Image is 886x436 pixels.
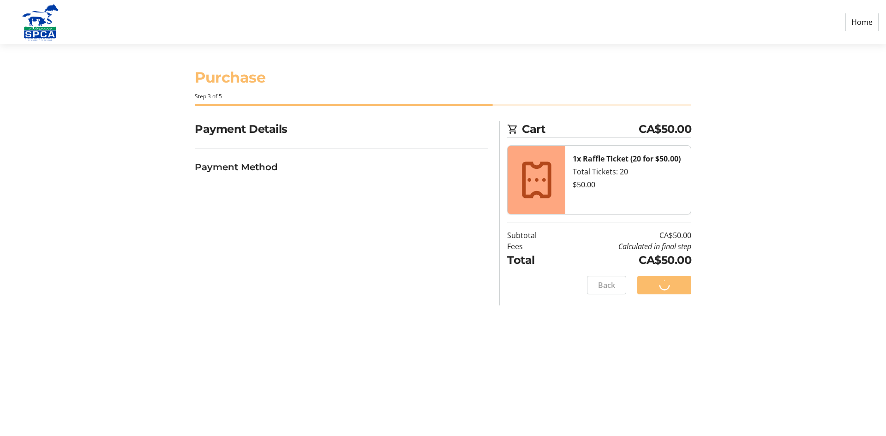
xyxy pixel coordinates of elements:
span: CA$50.00 [639,121,691,137]
td: Subtotal [507,230,560,241]
div: Step 3 of 5 [195,92,691,101]
a: Home [845,13,879,31]
td: CA$50.00 [560,252,691,269]
h1: Purchase [195,66,691,89]
img: Alberta SPCA's Logo [7,4,73,41]
td: Fees [507,241,560,252]
h2: Payment Details [195,121,488,137]
td: Calculated in final step [560,241,691,252]
h3: Payment Method [195,160,488,174]
td: Total [507,252,560,269]
span: Cart [522,121,639,137]
div: $50.00 [573,179,683,190]
td: CA$50.00 [560,230,691,241]
div: Total Tickets: 20 [573,166,683,177]
strong: 1x Raffle Ticket (20 for $50.00) [573,154,681,164]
